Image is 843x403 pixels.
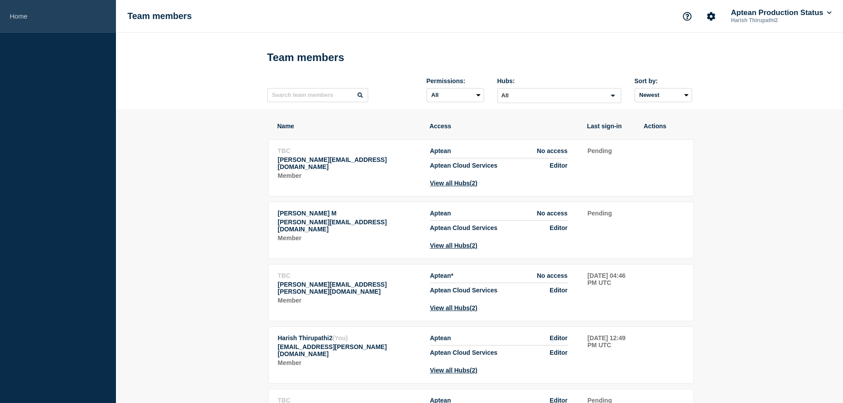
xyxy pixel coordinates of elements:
[644,334,685,374] td: Actions
[430,334,451,342] span: Aptean
[587,122,635,130] th: Last sign-in
[267,51,344,64] h1: Team members
[430,345,568,356] li: Access to Hub Aptean Cloud Services with role Editor
[550,162,567,169] span: Editor
[430,158,568,169] li: Access to Hub Aptean Cloud Services with role Editor
[278,281,420,295] p: Email: aravinth.ponnuchamy@aptean.com
[729,8,833,17] button: Aptean Production Status
[643,122,684,130] th: Actions
[278,343,420,357] p: Email: harish.thirupathi@aptean.com
[430,162,498,169] span: Aptean Cloud Services
[644,272,685,312] td: Actions
[430,367,477,374] button: View all Hubs(2)
[729,17,821,23] p: Harish Thirupathi2
[429,122,578,130] th: Access
[278,297,420,304] p: Role: Member
[702,7,720,26] button: Account settings
[430,287,498,294] span: Aptean Cloud Services
[278,156,420,170] p: Email: teja.toleti@aptean.com
[537,147,567,154] span: No access
[587,147,635,187] td: Last sign-in: Pending
[537,210,567,217] span: No access
[278,272,291,279] span: TBC
[550,224,567,231] span: Editor
[497,77,621,84] div: Hubs:
[470,180,477,187] span: (2)
[470,242,477,249] span: (2)
[430,210,568,221] li: Access to Hub Aptean with role No access
[430,272,459,279] span: Aptean
[278,234,420,242] p: Role: Member
[537,272,567,279] span: No access
[635,88,692,102] select: Sort by
[678,7,697,26] button: Support
[430,147,568,158] li: Access to Hub Aptean with role No access
[430,221,568,231] li: Access to Hub Aptean Cloud Services with role Editor
[430,210,451,217] span: Aptean
[278,272,420,279] p: Name: TBC
[550,349,567,356] span: Editor
[127,11,192,21] h1: Team members
[430,180,477,187] button: View all Hubs(2)
[430,147,451,154] span: Aptean
[277,122,420,130] th: Name
[430,304,477,311] button: View all Hubs(2)
[550,334,567,342] span: Editor
[278,210,420,217] p: Name: Jeyabalan M
[497,88,621,103] div: Search for option
[278,172,420,179] p: Role: Member
[550,287,567,294] span: Editor
[430,224,498,231] span: Aptean Cloud Services
[587,272,635,312] td: Last sign-in: 2025-08-13 04:46 PM UTC
[278,334,420,342] p: Name: Harish Thirupathi2
[430,334,568,345] li: Access to Hub Aptean with role Editor
[470,304,477,311] span: (2)
[499,90,605,101] input: Search for option
[427,77,484,84] div: Permissions:
[430,272,568,283] li: Access to Hub Aptean with role No access
[635,77,692,84] div: Sort by:
[278,210,337,217] span: [PERSON_NAME] M
[587,209,635,249] td: Last sign-in: Pending
[644,147,685,187] td: Actions
[587,334,635,374] td: Last sign-in: 2025-08-19 12:49 PM UTC
[644,209,685,249] td: Actions
[278,147,291,154] span: TBC
[332,334,348,342] span: (You)
[430,283,568,294] li: Access to Hub Aptean Cloud Services with role Editor
[278,219,420,233] p: Email: jeyabalan.m@aptean.com
[470,367,477,374] span: (2)
[278,334,333,342] span: Harish Thirupathi2
[427,88,484,102] select: Permissions:
[430,349,498,356] span: Aptean Cloud Services
[430,242,477,249] button: View all Hubs(2)
[267,88,368,102] input: Search team members
[278,359,420,366] p: Role: Member
[278,147,420,154] p: Name: TBC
